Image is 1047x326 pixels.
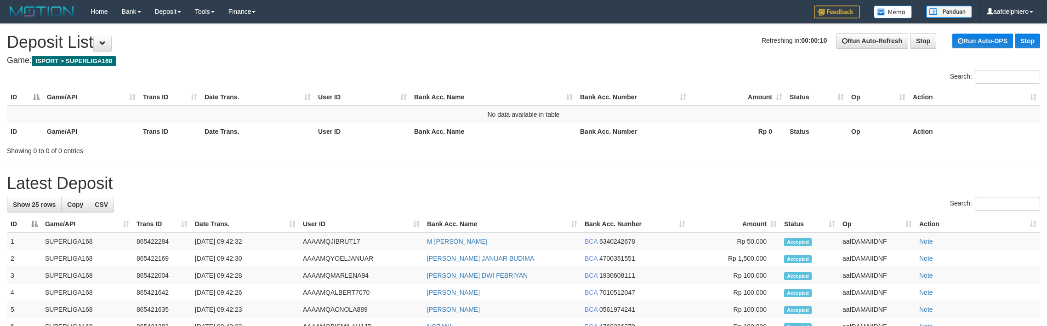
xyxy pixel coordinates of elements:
[299,284,423,301] td: AAAAMQALBERT7070
[427,255,534,262] a: [PERSON_NAME] JANUAR BUDIMA
[950,197,1040,211] label: Search:
[139,123,201,140] th: Trans ID
[839,267,916,284] td: aafDAMAIIDNF
[786,89,848,106] th: Status: activate to sort column ascending
[839,250,916,267] td: aafDAMAIIDNF
[784,306,812,314] span: Accepted
[133,216,191,233] th: Trans ID: activate to sort column ascending
[133,301,191,318] td: 865421635
[13,201,56,208] span: Show 25 rows
[89,197,114,212] a: CSV
[191,216,299,233] th: Date Trans.: activate to sort column ascending
[814,6,860,18] img: Feedback.jpg
[839,301,916,318] td: aafDAMAIIDNF
[576,89,690,106] th: Bank Acc. Number: activate to sort column ascending
[689,250,780,267] td: Rp 1,500,000
[299,250,423,267] td: AAAAMQYOELJANUAR
[689,301,780,318] td: Rp 100,000
[201,89,314,106] th: Date Trans.: activate to sort column ascending
[427,238,487,245] a: M [PERSON_NAME]
[95,201,108,208] span: CSV
[7,250,41,267] td: 2
[585,255,597,262] span: BCA
[689,233,780,250] td: Rp 50,000
[7,301,41,318] td: 5
[1015,34,1040,48] a: Stop
[909,123,1040,140] th: Action
[191,284,299,301] td: [DATE] 09:42:26
[762,37,827,44] span: Refreshing in:
[191,233,299,250] td: [DATE] 09:42:32
[427,289,480,296] a: [PERSON_NAME]
[314,123,410,140] th: User ID
[839,216,916,233] th: Op: activate to sort column ascending
[848,123,909,140] th: Op
[599,272,635,279] span: Copy 1930608111 to clipboard
[926,6,972,18] img: panduan.png
[41,216,133,233] th: Game/API: activate to sort column ascending
[919,289,933,296] a: Note
[191,250,299,267] td: [DATE] 09:42:30
[410,123,576,140] th: Bank Acc. Name
[201,123,314,140] th: Date Trans.
[299,216,423,233] th: User ID: activate to sort column ascending
[7,233,41,250] td: 1
[689,216,780,233] th: Amount: activate to sort column ascending
[32,56,116,66] span: ISPORT > SUPERLIGA168
[43,123,139,140] th: Game/API
[874,6,912,18] img: Button%20Memo.svg
[585,238,597,245] span: BCA
[784,238,812,246] span: Accepted
[191,267,299,284] td: [DATE] 09:42:28
[410,89,576,106] th: Bank Acc. Name: activate to sort column ascending
[299,267,423,284] td: AAAAMQMARLENA94
[67,201,83,208] span: Copy
[581,216,689,233] th: Bank Acc. Number: activate to sort column ascending
[314,89,410,106] th: User ID: activate to sort column ascending
[839,233,916,250] td: aafDAMAIIDNF
[61,197,89,212] a: Copy
[7,284,41,301] td: 4
[133,267,191,284] td: 865422004
[299,233,423,250] td: AAAAMQJIBRUT17
[133,233,191,250] td: 865422284
[839,284,916,301] td: aafDAMAIIDNF
[919,306,933,313] a: Note
[7,33,1040,51] h1: Deposit List
[7,56,1040,65] h4: Game:
[139,89,201,106] th: Trans ID: activate to sort column ascending
[919,238,933,245] a: Note
[910,33,936,49] a: Stop
[41,233,133,250] td: SUPERLIGA168
[848,89,909,106] th: Op: activate to sort column ascending
[7,106,1040,123] td: No data available in table
[786,123,848,140] th: Status
[7,216,41,233] th: ID: activate to sort column descending
[780,216,839,233] th: Status: activate to sort column ascending
[919,272,933,279] a: Note
[784,272,812,280] span: Accepted
[576,123,690,140] th: Bank Acc. Number
[909,89,1040,106] th: Action: activate to sort column ascending
[191,301,299,318] td: [DATE] 09:42:23
[7,197,62,212] a: Show 25 rows
[784,255,812,263] span: Accepted
[41,301,133,318] td: SUPERLIGA168
[689,284,780,301] td: Rp 100,000
[784,289,812,297] span: Accepted
[7,5,77,18] img: MOTION_logo.png
[599,238,635,245] span: Copy 6340242678 to clipboard
[427,306,480,313] a: [PERSON_NAME]
[690,89,786,106] th: Amount: activate to sort column ascending
[423,216,581,233] th: Bank Acc. Name: activate to sort column ascending
[41,267,133,284] td: SUPERLIGA168
[41,250,133,267] td: SUPERLIGA168
[950,70,1040,84] label: Search:
[919,255,933,262] a: Note
[7,174,1040,193] h1: Latest Deposit
[975,197,1040,211] input: Search:
[299,301,423,318] td: AAAAMQACNOLA889
[975,70,1040,84] input: Search:
[585,289,597,296] span: BCA
[916,216,1040,233] th: Action: activate to sort column ascending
